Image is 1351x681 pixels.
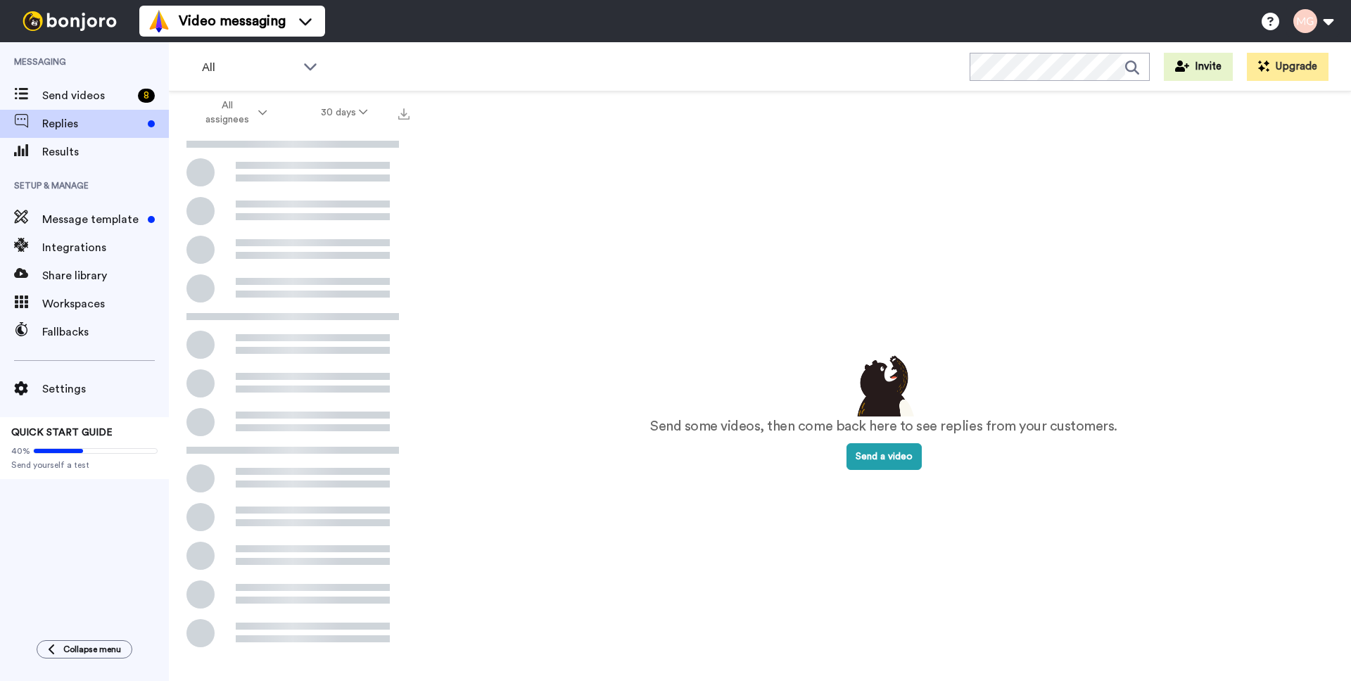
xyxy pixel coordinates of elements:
[202,59,296,76] span: All
[846,452,922,462] a: Send a video
[198,98,255,127] span: All assignees
[42,87,132,104] span: Send videos
[42,115,142,132] span: Replies
[63,644,121,655] span: Collapse menu
[849,352,919,416] img: results-emptystates.png
[650,416,1117,437] p: Send some videos, then come back here to see replies from your customers.
[42,211,142,228] span: Message template
[42,381,169,397] span: Settings
[1247,53,1328,81] button: Upgrade
[394,102,414,123] button: Export all results that match these filters now.
[42,144,169,160] span: Results
[42,324,169,340] span: Fallbacks
[846,443,922,470] button: Send a video
[42,295,169,312] span: Workspaces
[148,10,170,32] img: vm-color.svg
[42,239,169,256] span: Integrations
[294,100,395,125] button: 30 days
[1164,53,1233,81] button: Invite
[42,267,169,284] span: Share library
[11,459,158,471] span: Send yourself a test
[17,11,122,31] img: bj-logo-header-white.svg
[179,11,286,31] span: Video messaging
[11,428,113,438] span: QUICK START GUIDE
[37,640,132,658] button: Collapse menu
[138,89,155,103] div: 8
[172,93,294,132] button: All assignees
[398,108,410,120] img: export.svg
[11,445,30,457] span: 40%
